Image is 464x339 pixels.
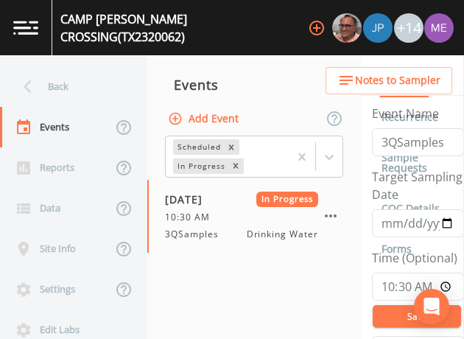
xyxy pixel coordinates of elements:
span: 3QSamples [165,228,228,241]
span: 10:30 AM [165,211,219,224]
img: logo [13,21,38,35]
div: +14 [394,13,423,43]
button: Notes to Sampler [326,67,452,94]
label: Event Name [372,105,439,122]
a: [DATE]In Progress10:30 AM3QSamplesDrinking Water [147,180,361,254]
label: Time (Optional) [372,249,457,267]
div: Remove Scheduled [223,139,239,155]
span: Notes to Sampler [355,71,440,90]
a: Schedule [379,55,429,97]
a: Recurrence [379,97,440,138]
div: Events [147,66,361,103]
label: Target Sampling Date [372,168,464,203]
div: Remove In Progress [228,158,244,174]
label: Event Notes [372,312,439,330]
div: Mike Franklin [331,13,362,43]
div: Open Intercom Messenger [414,289,449,324]
div: Joshua gere Paul [362,13,393,43]
div: Scheduled [173,139,223,155]
img: d4d65db7c401dd99d63b7ad86343d265 [424,13,454,43]
span: [DATE] [165,192,213,207]
div: In Progress [173,158,228,174]
img: 41241ef155101aa6d92a04480b0d0000 [363,13,393,43]
button: Add Event [165,105,245,133]
span: Drinking Water [247,228,318,241]
button: Save [373,305,461,327]
img: e2d790fa78825a4bb76dcb6ab311d44c [332,13,362,43]
span: In Progress [256,192,319,207]
div: CAMP [PERSON_NAME] CROSSING (TX2320062) [60,10,302,46]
